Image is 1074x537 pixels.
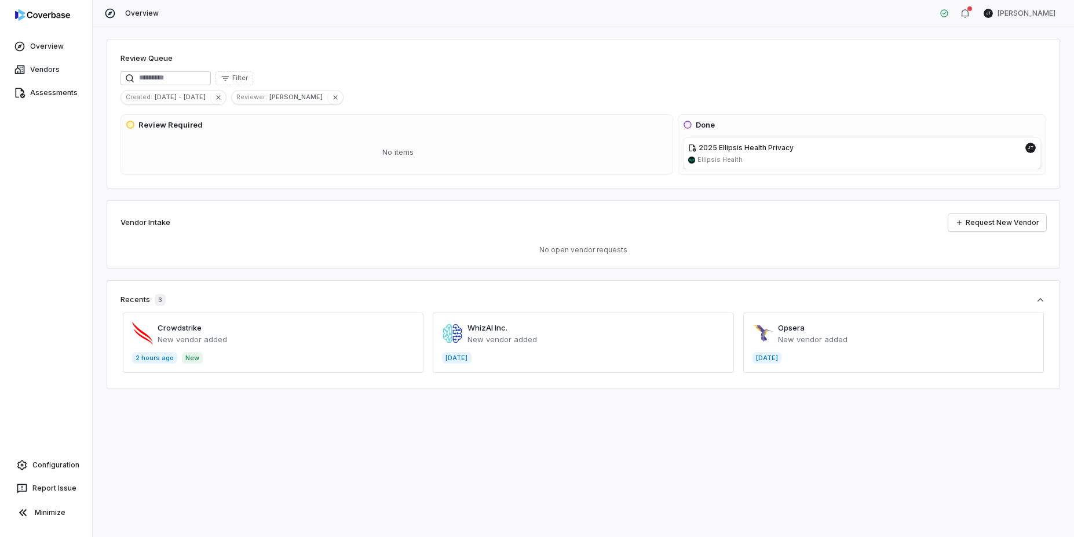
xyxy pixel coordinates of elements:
[232,92,269,102] span: Reviewer :
[5,478,87,499] button: Report Issue
[125,9,159,18] span: Overview
[948,214,1046,231] a: Request New Vendor
[121,92,155,102] span: Created :
[683,137,1041,169] a: 2025 Ellipsis Health PrivacyJTellipsishealth.comEllipsis Health
[778,323,805,332] a: Opsera
[269,92,327,102] span: [PERSON_NAME]
[2,59,90,80] a: Vendors
[696,119,715,131] h3: Done
[998,9,1055,18] span: [PERSON_NAME]
[699,143,794,152] span: 2025 Ellipsis Health Privacy
[138,119,203,131] h3: Review Required
[977,5,1062,22] button: JT[PERSON_NAME]
[155,294,166,306] span: 3
[120,294,1046,306] button: Recents3
[5,501,87,524] button: Minimize
[5,455,87,476] a: Configuration
[232,74,248,82] span: Filter
[126,137,670,168] div: No items
[120,245,1046,255] p: No open vendor requests
[120,294,166,306] div: Recents
[120,217,170,228] h2: Vendor Intake
[467,323,507,332] a: WhizAI Inc.
[120,53,173,64] h1: Review Queue
[158,323,202,332] a: Crowdstrike
[2,82,90,103] a: Assessments
[984,9,993,18] span: JT
[155,92,210,102] span: [DATE] - [DATE]
[15,9,70,21] img: logo-D7KZi-bG.svg
[2,36,90,57] a: Overview
[697,155,743,164] span: Ellipsis Health
[215,71,253,85] button: Filter
[1025,143,1036,153] span: JT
